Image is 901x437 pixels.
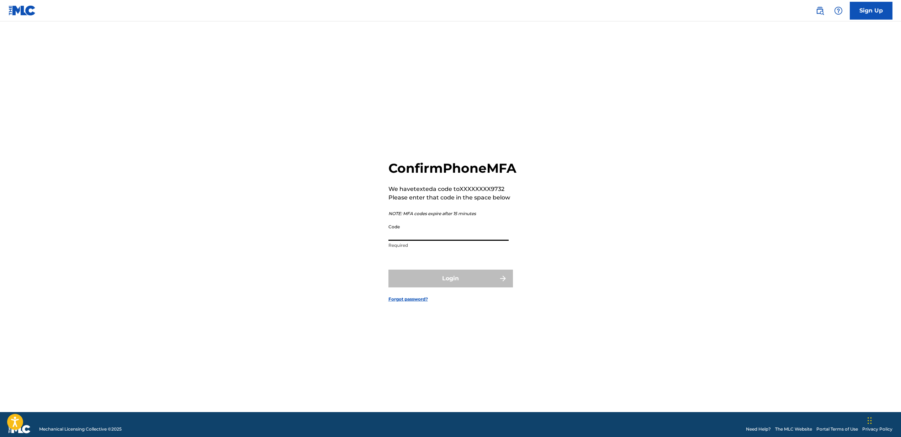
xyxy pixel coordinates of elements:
a: Privacy Policy [862,426,892,432]
img: help [834,6,843,15]
p: Please enter that code in the space below [388,193,516,202]
a: Forgot password? [388,296,428,302]
div: Drag [868,410,872,431]
img: MLC Logo [9,5,36,16]
a: Sign Up [850,2,892,20]
a: The MLC Website [775,426,812,432]
img: logo [9,425,31,433]
a: Public Search [813,4,827,18]
p: We have texted a code to XXXXXXXX9732 [388,185,516,193]
img: search [816,6,824,15]
p: Required [388,242,509,249]
span: Mechanical Licensing Collective © 2025 [39,426,122,432]
a: Need Help? [746,426,771,432]
div: Help [831,4,846,18]
iframe: Chat Widget [865,403,901,437]
p: NOTE: MFA codes expire after 15 minutes [388,210,516,217]
a: Portal Terms of Use [816,426,858,432]
h2: Confirm Phone MFA [388,160,516,176]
